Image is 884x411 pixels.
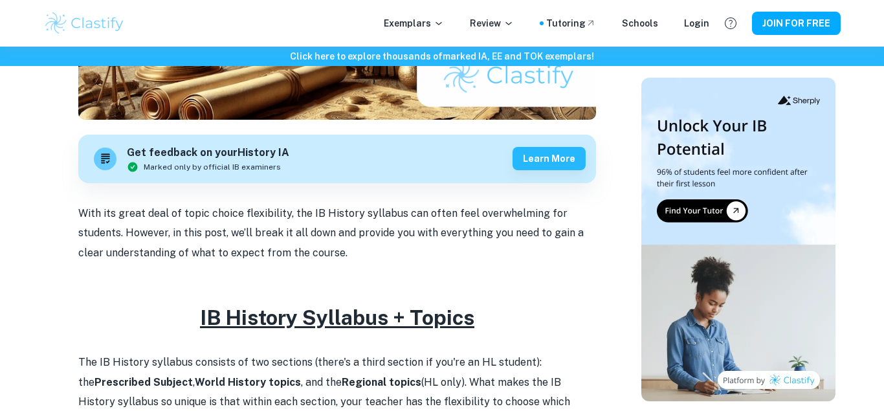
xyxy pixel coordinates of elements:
button: Help and Feedback [720,12,742,34]
u: IB History Syllabus + Topics [200,305,474,329]
button: JOIN FOR FREE [752,12,841,35]
a: Schools [622,16,658,30]
strong: Regional topics [342,376,421,388]
strong: World History topics [195,376,301,388]
a: Tutoring [546,16,596,30]
img: Thumbnail [641,78,835,401]
h6: Click here to explore thousands of marked IA, EE and TOK exemplars ! [3,49,881,63]
p: With its great deal of topic choice flexibility, the IB History syllabus can often feel overwhelm... [78,204,596,263]
button: Learn more [513,147,586,170]
p: Exemplars [384,16,444,30]
a: Login [684,16,709,30]
h6: Get feedback on your History IA [127,145,289,161]
p: Review [470,16,514,30]
img: Clastify logo [43,10,126,36]
strong: Prescribed Subject [94,376,193,388]
span: Marked only by official IB examiners [144,161,281,173]
a: Get feedback on yourHistory IAMarked only by official IB examinersLearn more [78,135,596,183]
